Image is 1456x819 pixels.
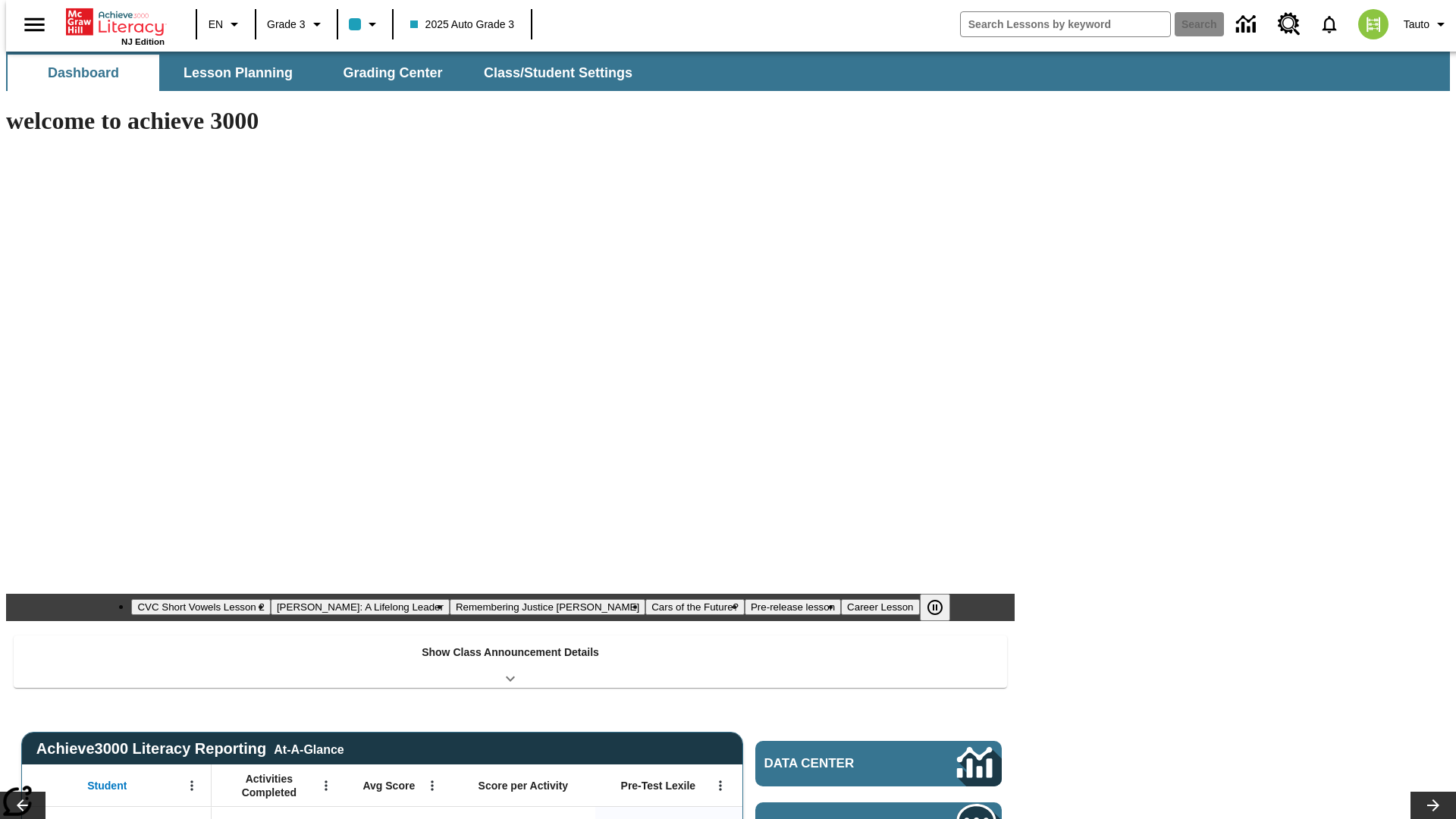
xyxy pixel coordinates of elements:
[472,55,645,91] button: Class/Student Settings
[1349,5,1398,44] button: Select a new avatar
[6,52,1450,91] div: SubNavbar
[180,774,203,797] button: Open Menu
[121,37,165,46] span: NJ Edition
[6,107,1015,135] h1: welcome to achieve 3000
[1410,792,1456,819] button: Lesson carousel, Next
[14,635,1007,688] div: Show Class Announcement Details
[261,11,332,38] button: Grade: Grade 3, Select a grade
[343,11,388,38] button: Class color is light blue. Change class color
[267,17,306,33] span: Grade 3
[1310,5,1349,44] a: Notifications
[920,594,950,621] button: Pause
[1227,4,1269,45] a: Data Center
[66,5,165,46] div: Home
[8,55,159,91] button: Dashboard
[450,599,645,615] button: Slide 3 Remembering Justice O'Connor
[920,594,965,621] div: Pause
[87,779,127,792] span: Student
[410,17,515,33] span: 2025 Auto Grade 3
[745,599,841,615] button: Slide 5 Pre-release lesson
[362,779,415,792] span: Avg Score
[6,55,646,91] div: SubNavbar
[1404,17,1429,33] span: Tauto
[274,740,344,757] div: At-A-Glance
[422,645,599,661] p: Show Class Announcement Details
[12,2,57,47] button: Open side menu
[421,774,444,797] button: Open Menu
[202,11,250,38] button: Language: EN, Select a language
[209,17,223,33] span: EN
[621,779,696,792] span: Pre-Test Lexile
[479,779,569,792] span: Score per Activity
[317,55,469,91] button: Grading Center
[1358,9,1389,39] img: avatar image
[1269,4,1310,45] a: Resource Center, Will open in new tab
[1398,11,1456,38] button: Profile/Settings
[764,756,906,771] span: Data Center
[709,774,732,797] button: Open Menu
[755,741,1002,786] a: Data Center
[271,599,450,615] button: Slide 2 Dianne Feinstein: A Lifelong Leader
[162,55,314,91] button: Lesson Planning
[841,599,919,615] button: Slide 6 Career Lesson
[315,774,337,797] button: Open Menu
[961,12,1170,36] input: search field
[66,7,165,37] a: Home
[36,740,344,758] span: Achieve3000 Literacy Reporting
[645,599,745,615] button: Slide 4 Cars of the Future?
[131,599,270,615] button: Slide 1 CVC Short Vowels Lesson 2
[219,772,319,799] span: Activities Completed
